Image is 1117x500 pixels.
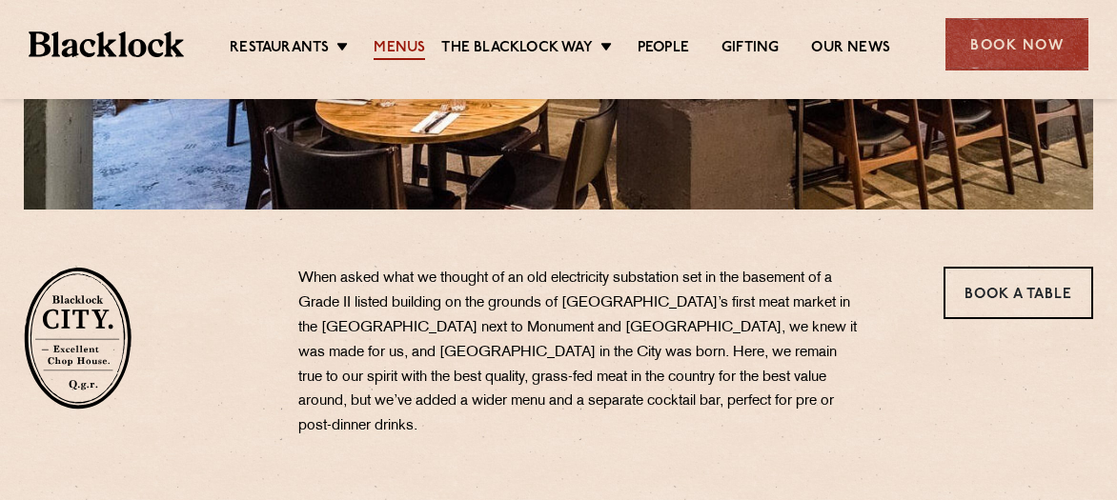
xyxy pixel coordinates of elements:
[374,39,425,60] a: Menus
[721,39,779,60] a: Gifting
[24,267,132,410] img: City-stamp-default.svg
[29,31,184,57] img: BL_Textured_Logo-footer-cropped.svg
[230,39,329,60] a: Restaurants
[441,39,592,60] a: The Blacklock Way
[638,39,689,60] a: People
[944,267,1093,319] a: Book a Table
[811,39,890,60] a: Our News
[298,267,861,439] p: When asked what we thought of an old electricity substation set in the basement of a Grade II lis...
[945,18,1088,70] div: Book Now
